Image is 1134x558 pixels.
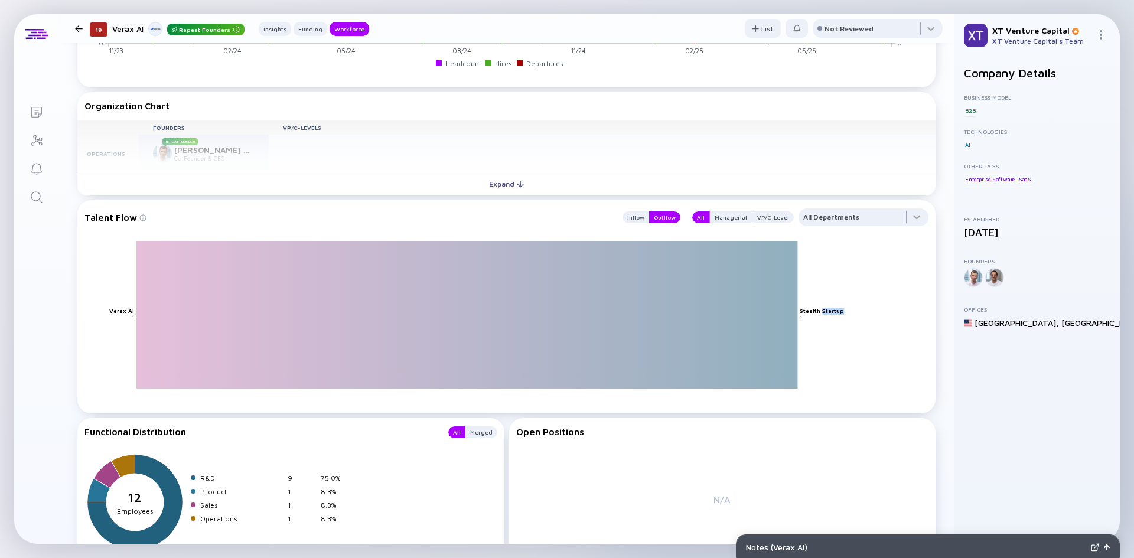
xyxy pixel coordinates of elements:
div: Founders [964,257,1110,265]
div: Established [964,216,1110,223]
button: All [448,426,465,438]
div: Workforce [330,23,369,35]
button: List [745,19,781,38]
div: SaaS [1018,173,1032,185]
div: 1 [288,514,316,523]
tspan: 08/24 [452,47,471,54]
tspan: 11/23 [109,47,123,54]
div: Enterprise Software [964,173,1016,185]
div: Verax AI [112,21,245,36]
button: All [692,211,709,223]
text: Stealth Startup [800,307,845,314]
a: Reminders [14,154,58,182]
img: Open Notes [1104,544,1110,550]
div: Talent Flow [84,208,611,226]
div: 1 [288,487,316,496]
div: R&D [200,474,283,482]
div: Open Positions [516,426,929,437]
tspan: 11/24 [571,47,586,54]
tspan: Employees [117,507,154,515]
div: 8.3% [321,501,349,510]
tspan: 12 [128,490,142,504]
text: Verax AI [109,307,134,314]
h2: Company Details [964,66,1110,80]
div: Technologies [964,128,1110,135]
img: XT Profile Picture [964,24,988,47]
button: Outflow [649,211,680,223]
button: Expand [77,172,936,195]
div: Product [200,487,283,496]
text: 1 [132,314,134,321]
div: [GEOGRAPHIC_DATA] , [975,318,1059,328]
tspan: 05/24 [337,47,356,54]
div: 75.0% [321,474,349,482]
tspan: 05/25 [797,47,816,54]
button: Inflow [623,211,649,223]
div: XT Venture Capital's Team [992,37,1091,45]
button: Merged [465,426,497,438]
div: N/A [516,446,929,553]
div: B2B [964,105,976,116]
div: Sales [200,501,283,510]
div: 9 [288,474,316,482]
div: 1 [288,501,316,510]
div: Managerial [710,211,752,223]
div: 19 [90,22,107,37]
tspan: 02/25 [685,47,703,54]
tspan: 02/24 [223,47,242,54]
div: Business Model [964,94,1110,101]
div: AI [964,139,972,151]
img: Expand Notes [1091,543,1099,552]
div: Other Tags [964,162,1110,169]
button: Insights [259,22,291,36]
a: Search [14,182,58,210]
a: Investor Map [14,125,58,154]
div: 8.3% [321,514,349,523]
a: Lists [14,97,58,125]
button: Funding [294,22,327,36]
div: Funding [294,23,327,35]
div: Functional Distribution [84,426,436,438]
div: Not Reviewed [825,24,874,33]
div: Notes ( Verax AI ) [746,542,1086,552]
div: Repeat Founders [167,24,245,35]
div: [DATE] [964,226,1110,239]
button: Managerial [709,211,752,223]
div: Organization Chart [84,100,928,111]
div: Insights [259,23,291,35]
button: VP/C-Level [752,211,794,223]
div: Expand [482,175,531,193]
div: Offices [964,306,1110,313]
div: XT Venture Capital [992,25,1091,35]
div: 8.3% [321,487,349,496]
img: Menu [1096,30,1106,40]
div: Operations [200,514,283,523]
text: 1 [800,314,803,321]
img: United States Flag [964,319,972,327]
button: Workforce [330,22,369,36]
